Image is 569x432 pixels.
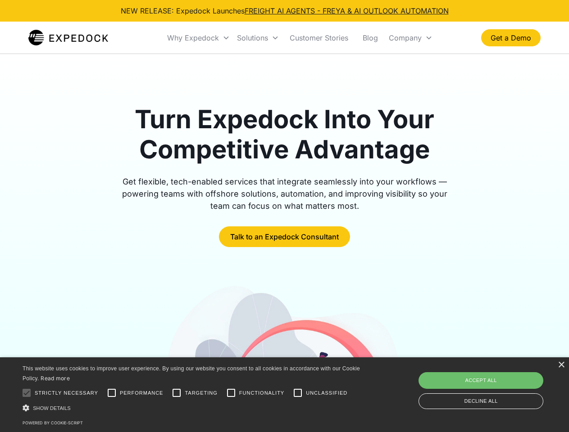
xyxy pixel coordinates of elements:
[121,5,449,16] div: NEW RELEASE: Expedock Launches
[389,33,422,42] div: Company
[112,175,458,212] div: Get flexible, tech-enabled services that integrate seamlessly into your workflows — powering team...
[185,389,217,397] span: Targeting
[237,33,268,42] div: Solutions
[306,389,347,397] span: Unclassified
[23,403,363,413] div: Show details
[120,389,164,397] span: Performance
[41,375,70,382] a: Read more
[245,6,449,15] a: FREIGHT AI AGENTS - FREYA & AI OUTLOOK AUTOMATION
[23,365,360,382] span: This website uses cookies to improve user experience. By using our website you consent to all coo...
[355,22,385,53] a: Blog
[28,29,108,47] img: Expedock Logo
[28,29,108,47] a: home
[419,335,569,432] iframe: Chat Widget
[112,104,458,165] h1: Turn Expedock Into Your Competitive Advantage
[33,405,71,411] span: Show details
[239,389,284,397] span: Functionality
[23,420,83,425] a: Powered by cookie-script
[164,22,233,53] div: Why Expedock
[35,389,98,397] span: Strictly necessary
[481,29,541,46] a: Get a Demo
[282,22,355,53] a: Customer Stories
[385,22,436,53] div: Company
[167,33,219,42] div: Why Expedock
[233,22,282,53] div: Solutions
[219,226,350,247] a: Talk to an Expedock Consultant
